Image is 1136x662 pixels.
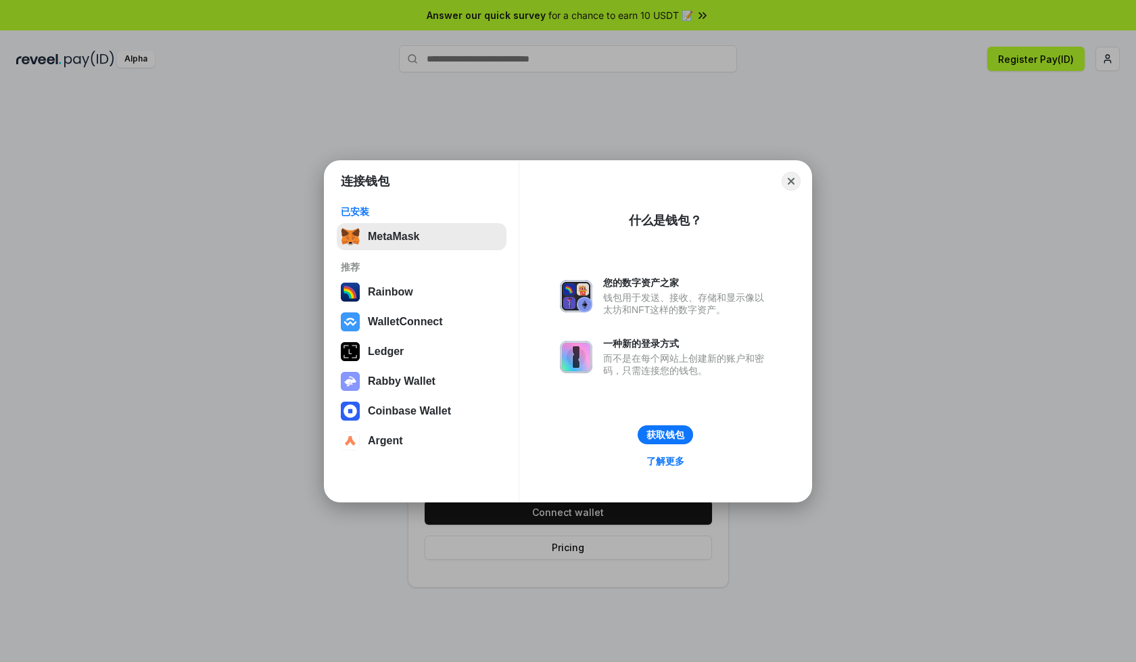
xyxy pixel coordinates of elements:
[638,452,692,470] a: 了解更多
[368,316,443,328] div: WalletConnect
[368,405,451,417] div: Coinbase Wallet
[368,231,419,243] div: MetaMask
[337,308,506,335] button: WalletConnect
[603,291,771,316] div: 钱包用于发送、接收、存储和显示像以太坊和NFT这样的数字资产。
[646,429,684,441] div: 获取钱包
[782,172,801,191] button: Close
[560,341,592,373] img: svg+xml,%3Csvg%20xmlns%3D%22http%3A%2F%2Fwww.w3.org%2F2000%2Fsvg%22%20fill%3D%22none%22%20viewBox...
[629,212,702,229] div: 什么是钱包？
[368,286,413,298] div: Rainbow
[368,346,404,358] div: Ledger
[368,375,435,387] div: Rabby Wallet
[341,342,360,361] img: svg+xml,%3Csvg%20xmlns%3D%22http%3A%2F%2Fwww.w3.org%2F2000%2Fsvg%22%20width%3D%2228%22%20height%3...
[337,368,506,395] button: Rabby Wallet
[341,402,360,421] img: svg+xml,%3Csvg%20width%3D%2228%22%20height%3D%2228%22%20viewBox%3D%220%200%2028%2028%22%20fill%3D...
[337,398,506,425] button: Coinbase Wallet
[603,337,771,350] div: 一种新的登录方式
[337,427,506,454] button: Argent
[337,223,506,250] button: MetaMask
[341,283,360,302] img: svg+xml,%3Csvg%20width%3D%22120%22%20height%3D%22120%22%20viewBox%3D%220%200%20120%20120%22%20fil...
[341,261,502,273] div: 推荐
[603,352,771,377] div: 而不是在每个网站上创建新的账户和密码，只需连接您的钱包。
[341,312,360,331] img: svg+xml,%3Csvg%20width%3D%2228%22%20height%3D%2228%22%20viewBox%3D%220%200%2028%2028%22%20fill%3D...
[341,227,360,246] img: svg+xml,%3Csvg%20fill%3D%22none%22%20height%3D%2233%22%20viewBox%3D%220%200%2035%2033%22%20width%...
[341,372,360,391] img: svg+xml,%3Csvg%20xmlns%3D%22http%3A%2F%2Fwww.w3.org%2F2000%2Fsvg%22%20fill%3D%22none%22%20viewBox...
[337,338,506,365] button: Ledger
[341,431,360,450] img: svg+xml,%3Csvg%20width%3D%2228%22%20height%3D%2228%22%20viewBox%3D%220%200%2028%2028%22%20fill%3D...
[638,425,693,444] button: 获取钱包
[560,280,592,312] img: svg+xml,%3Csvg%20xmlns%3D%22http%3A%2F%2Fwww.w3.org%2F2000%2Fsvg%22%20fill%3D%22none%22%20viewBox...
[603,277,771,289] div: 您的数字资产之家
[337,279,506,306] button: Rainbow
[368,435,403,447] div: Argent
[341,173,389,189] h1: 连接钱包
[646,455,684,467] div: 了解更多
[341,206,502,218] div: 已安装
